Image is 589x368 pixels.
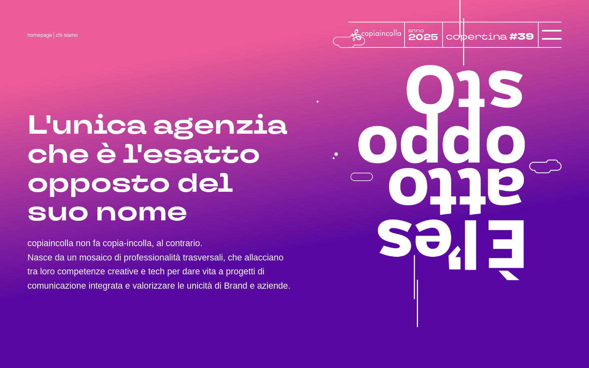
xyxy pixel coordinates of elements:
[27,111,294,227] h1: L'unica agenzia che è l'esatto opposto del suo nome
[56,32,78,38] span: chi siamo
[509,30,534,43] tspan: #39
[408,27,424,34] tspan: anno
[408,31,438,43] tspan: 2025
[27,32,52,38] a: homepage
[27,236,294,293] p: copiaincolla non fa copia-incolla, al contrario. Nasce da un mosaico di professionalità trasversa...
[446,30,508,43] tspan: copertina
